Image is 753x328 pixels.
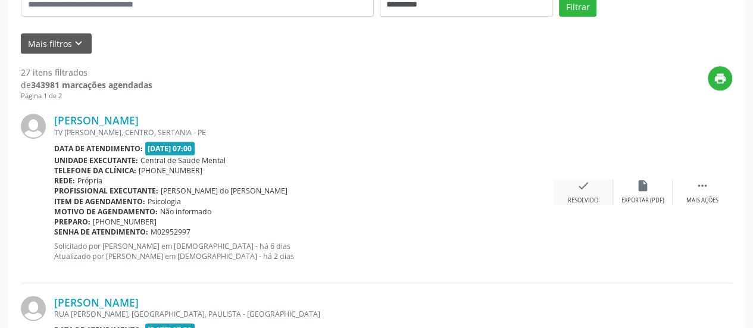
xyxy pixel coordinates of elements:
[160,207,211,217] span: Não informado
[54,186,158,196] b: Profissional executante:
[21,296,46,321] img: img
[54,241,554,261] p: Solicitado por [PERSON_NAME] em [DEMOGRAPHIC_DATA] - há 6 dias Atualizado por [PERSON_NAME] em [D...
[140,155,226,165] span: Central de Saude Mental
[31,79,152,90] strong: 343981 marcações agendadas
[21,79,152,91] div: de
[696,179,709,192] i: 
[21,114,46,139] img: img
[621,196,664,205] div: Exportar (PDF)
[161,186,288,196] span: [PERSON_NAME] do [PERSON_NAME]
[54,114,139,127] a: [PERSON_NAME]
[54,165,136,176] b: Telefone da clínica:
[636,179,649,192] i: insert_drive_file
[708,66,732,90] button: print
[21,33,92,54] button: Mais filtroskeyboard_arrow_down
[54,196,145,207] b: Item de agendamento:
[54,143,143,154] b: Data de atendimento:
[686,196,718,205] div: Mais ações
[72,37,85,50] i: keyboard_arrow_down
[54,217,90,227] b: Preparo:
[54,296,139,309] a: [PERSON_NAME]
[54,309,554,319] div: RUA [PERSON_NAME], [GEOGRAPHIC_DATA], PAULISTA - [GEOGRAPHIC_DATA]
[577,179,590,192] i: check
[714,72,727,85] i: print
[568,196,598,205] div: Resolvido
[93,217,157,227] span: [PHONE_NUMBER]
[54,176,75,186] b: Rede:
[54,155,138,165] b: Unidade executante:
[151,227,190,237] span: M02952997
[54,227,148,237] b: Senha de atendimento:
[77,176,102,186] span: Própria
[148,196,181,207] span: Psicologia
[21,91,152,101] div: Página 1 de 2
[54,127,554,138] div: TV [PERSON_NAME], CENTRO, SERTANIA - PE
[21,66,152,79] div: 27 itens filtrados
[145,142,195,155] span: [DATE] 07:00
[139,165,202,176] span: [PHONE_NUMBER]
[54,207,158,217] b: Motivo de agendamento:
